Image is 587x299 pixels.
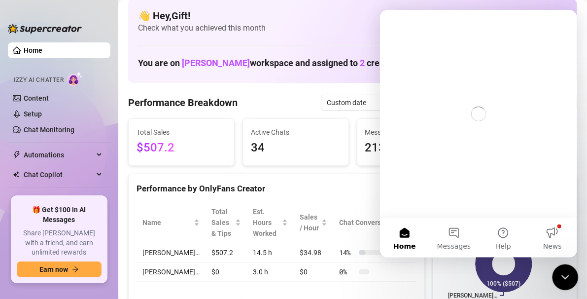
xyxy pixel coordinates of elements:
[68,72,83,86] img: AI Chatter
[24,147,94,163] span: Automations
[365,127,455,138] span: Messages Sent
[206,243,247,262] td: $507.2
[137,182,416,195] div: Performance by OnlyFans Creator
[251,139,341,157] span: 34
[138,58,400,69] h1: You are on workspace and assigned to creators
[8,24,82,34] img: logo-BBDzfeDw.svg
[137,202,206,243] th: Name
[339,247,355,258] span: 14 %
[137,262,206,282] td: [PERSON_NAME]…
[13,171,19,178] img: Chat Copilot
[128,96,238,110] h4: Performance Breakdown
[333,202,416,243] th: Chat Conversion
[24,94,49,102] a: Content
[339,266,355,277] span: 0 %
[17,228,102,258] span: Share [PERSON_NAME] with a friend, and earn unlimited rewards
[206,262,247,282] td: $0
[552,264,579,291] iframe: Intercom live chat
[17,262,102,277] button: Earn nowarrow-right
[294,243,333,262] td: $34.98
[137,139,226,157] span: $507.2
[39,265,68,273] span: Earn now
[294,262,333,282] td: $0
[206,202,247,243] th: Total Sales & Tips
[253,206,280,239] div: Est. Hours Worked
[137,127,226,138] span: Total Sales
[300,212,319,233] span: Sales / Hour
[142,217,192,228] span: Name
[24,110,42,118] a: Setup
[137,243,206,262] td: [PERSON_NAME]…
[24,167,94,183] span: Chat Copilot
[138,23,567,34] span: Check what you achieved this month
[327,95,418,110] span: Custom date
[339,217,403,228] span: Chat Conversion
[294,202,333,243] th: Sales / Hour
[138,9,567,23] h4: 👋 Hey, Gift !
[24,126,74,134] a: Chat Monitoring
[247,243,294,262] td: 14.5 h
[13,151,21,159] span: thunderbolt
[360,58,365,68] span: 2
[448,292,497,299] text: [PERSON_NAME]…
[247,262,294,282] td: 3.0 h
[17,205,102,224] span: 🎁 Get $100 in AI Messages
[380,10,577,258] iframe: Intercom live chat
[72,266,79,273] span: arrow-right
[24,46,42,54] a: Home
[251,127,341,138] span: Active Chats
[182,58,250,68] span: [PERSON_NAME]
[211,206,233,239] span: Total Sales & Tips
[365,139,455,157] span: 213
[14,75,64,85] span: Izzy AI Chatter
